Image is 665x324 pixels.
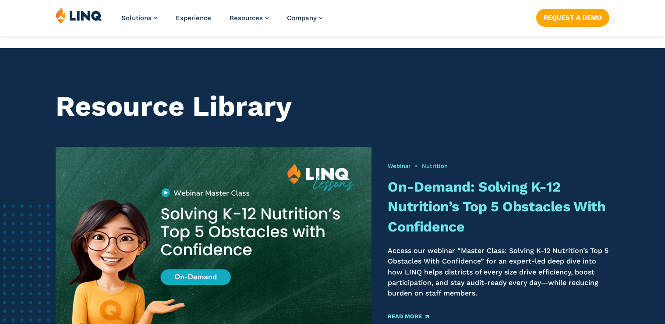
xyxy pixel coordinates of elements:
nav: Primary Navigation [121,7,322,36]
nav: Button Navigation [536,7,609,26]
img: LINQ | K‑12 Software [56,7,102,24]
a: On-Demand: Solving K-12 Nutrition’s Top 5 Obstacles With Confidence [388,178,605,235]
span: Solutions [121,14,152,22]
a: Solutions [121,14,157,22]
p: Access our webinar “Master Class: Solving K-12 Nutrition’s Top 5 Obstacles With Confidence” for a... [388,246,609,299]
span: Resources [230,14,263,22]
a: Experience [176,14,211,22]
span: Company [287,14,317,22]
a: Company [287,14,322,22]
a: Webinar [388,163,410,169]
a: Read More [388,313,428,319]
a: Resources [230,14,269,22]
a: Nutrition [422,163,448,169]
h1: Resource Library [56,90,610,123]
a: Request a Demo [536,9,609,26]
div: • [388,162,609,170]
